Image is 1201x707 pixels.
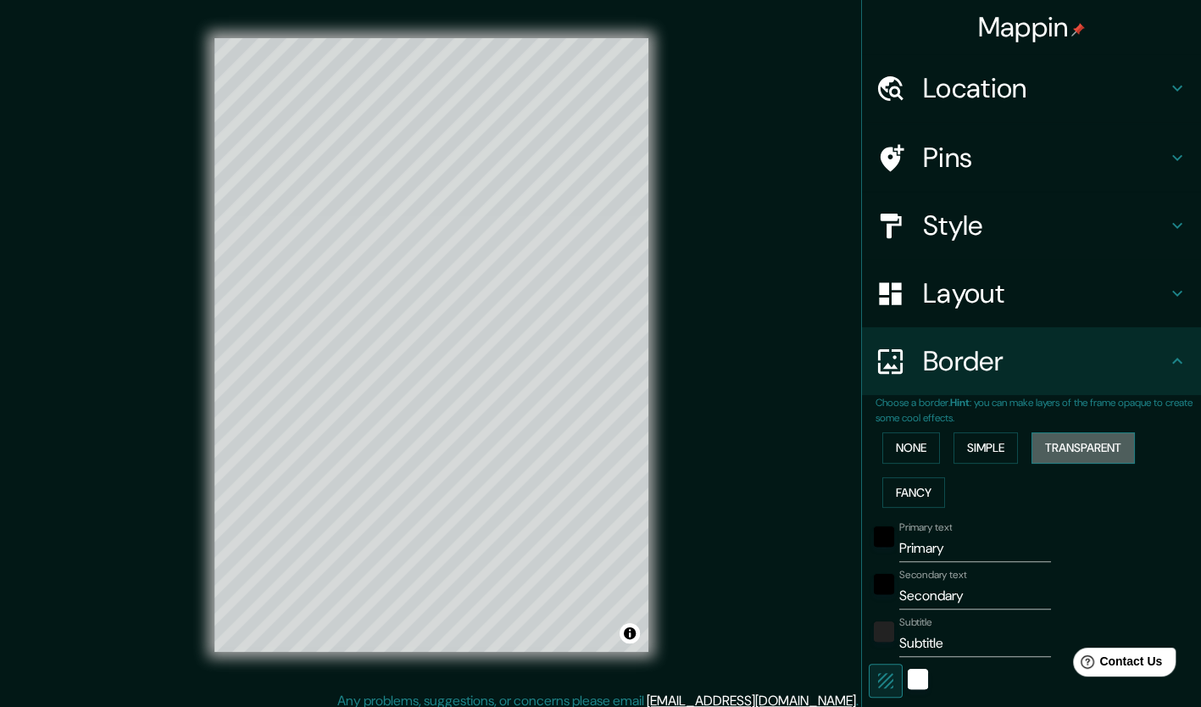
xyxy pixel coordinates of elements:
button: Toggle attribution [620,623,640,643]
button: white [908,669,928,689]
label: Subtitle [899,615,932,630]
label: Primary text [899,521,952,535]
h4: Mappin [978,10,1086,44]
img: pin-icon.png [1071,23,1085,36]
p: Choose a border. : you can make layers of the frame opaque to create some cool effects. [876,395,1201,426]
h4: Style [923,209,1167,242]
button: black [874,574,894,594]
div: Pins [862,124,1201,192]
div: Location [862,54,1201,122]
div: Style [862,192,1201,259]
h4: Layout [923,276,1167,310]
h4: Location [923,71,1167,105]
div: Layout [862,259,1201,327]
div: Border [862,327,1201,395]
b: Hint [950,396,970,409]
button: black [874,526,894,547]
button: color-222222 [874,621,894,642]
button: Simple [954,432,1018,464]
button: None [882,432,940,464]
h4: Pins [923,141,1167,175]
button: Transparent [1031,432,1135,464]
h4: Border [923,344,1167,378]
iframe: Help widget launcher [1050,641,1182,688]
label: Secondary text [899,568,967,582]
button: Fancy [882,477,945,509]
